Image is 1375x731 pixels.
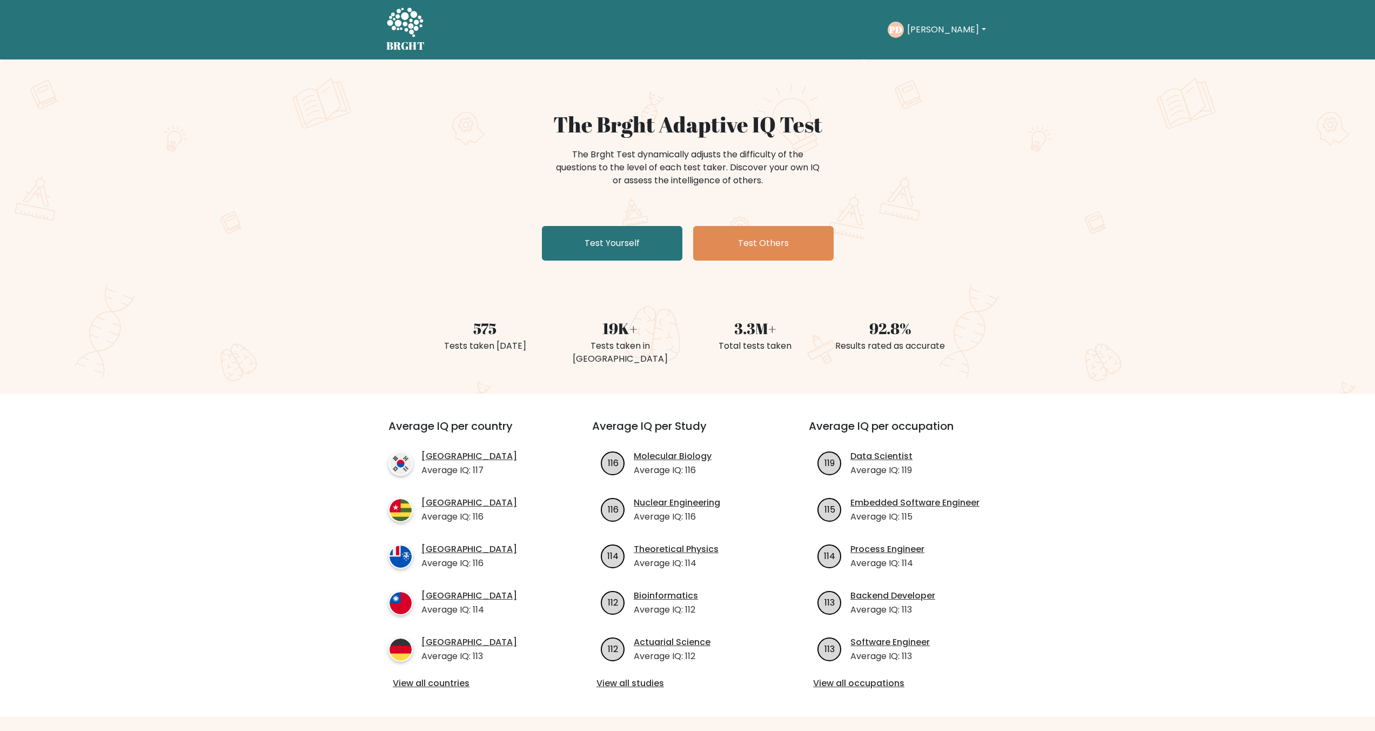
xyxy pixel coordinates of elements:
[388,637,413,662] img: country
[388,451,413,476] img: country
[608,503,619,515] text: 116
[634,450,712,463] a: Molecular Biology
[824,549,835,562] text: 114
[634,543,719,556] a: Theoretical Physics
[824,642,835,655] text: 113
[850,496,980,509] a: Embedded Software Engineer
[850,650,930,663] p: Average IQ: 113
[809,420,1000,446] h3: Average IQ per occupation
[634,557,719,570] p: Average IQ: 114
[634,636,710,649] a: Actuarial Science
[694,317,816,340] div: 3.3M+
[421,650,517,663] p: Average IQ: 113
[829,317,951,340] div: 92.8%
[421,603,517,616] p: Average IQ: 114
[608,642,618,655] text: 112
[694,340,816,353] div: Total tests taken
[850,510,980,523] p: Average IQ: 115
[386,4,425,55] a: BRGHT
[421,450,517,463] a: [GEOGRAPHIC_DATA]
[553,148,823,187] div: The Brght Test dynamically adjusts the difficulty of the questions to the level of each test take...
[542,226,682,261] a: Test Yourself
[607,549,619,562] text: 114
[421,510,517,523] p: Average IQ: 116
[393,677,549,690] a: View all countries
[421,543,517,556] a: [GEOGRAPHIC_DATA]
[889,23,902,36] text: PD
[813,677,995,690] a: View all occupations
[850,464,913,477] p: Average IQ: 119
[388,420,553,446] h3: Average IQ per country
[388,544,413,569] img: country
[693,226,834,261] a: Test Others
[424,317,546,340] div: 575
[421,496,517,509] a: [GEOGRAPHIC_DATA]
[386,39,425,52] h5: BRGHT
[608,596,618,608] text: 112
[850,636,930,649] a: Software Engineer
[824,456,835,469] text: 119
[608,456,619,469] text: 116
[824,503,835,515] text: 115
[850,603,935,616] p: Average IQ: 113
[850,450,913,463] a: Data Scientist
[596,677,779,690] a: View all studies
[421,464,517,477] p: Average IQ: 117
[421,589,517,602] a: [GEOGRAPHIC_DATA]
[634,496,720,509] a: Nuclear Engineering
[634,510,720,523] p: Average IQ: 116
[824,596,835,608] text: 113
[388,498,413,522] img: country
[634,650,710,663] p: Average IQ: 112
[559,340,681,365] div: Tests taken in [GEOGRAPHIC_DATA]
[904,23,989,37] button: [PERSON_NAME]
[829,340,951,353] div: Results rated as accurate
[559,317,681,340] div: 19K+
[850,543,924,556] a: Process Engineer
[634,464,712,477] p: Average IQ: 116
[424,111,951,137] h1: The Brght Adaptive IQ Test
[424,340,546,353] div: Tests taken [DATE]
[850,589,935,602] a: Backend Developer
[421,636,517,649] a: [GEOGRAPHIC_DATA]
[388,591,413,615] img: country
[850,557,924,570] p: Average IQ: 114
[634,603,698,616] p: Average IQ: 112
[421,557,517,570] p: Average IQ: 116
[592,420,783,446] h3: Average IQ per Study
[634,589,698,602] a: Bioinformatics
